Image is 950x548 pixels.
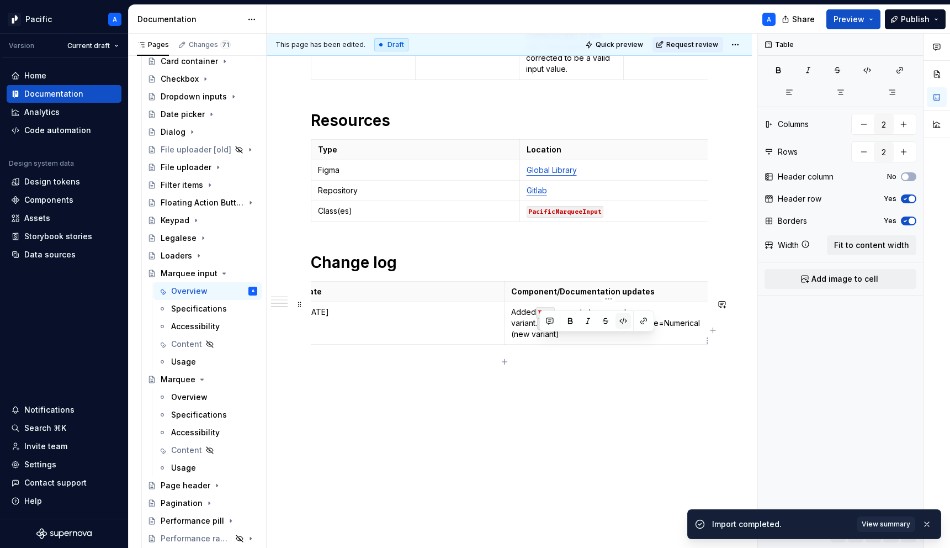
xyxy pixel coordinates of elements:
[827,235,916,255] button: Fit to content width
[2,7,126,31] button: PacificA
[143,106,262,123] a: Date picker
[885,9,946,29] button: Publish
[143,176,262,194] a: Filter items
[24,70,46,81] div: Home
[67,41,110,50] span: Current draft
[137,40,169,49] div: Pages
[24,88,83,99] div: Documentation
[153,459,262,477] a: Usage
[24,107,60,118] div: Analytics
[7,438,121,455] a: Invite team
[275,40,365,49] span: This page has been edited.
[252,286,254,297] div: A
[24,231,92,242] div: Storybook stories
[189,40,231,49] div: Changes
[24,441,67,452] div: Invite team
[153,424,262,441] a: Accessibility
[776,9,822,29] button: Share
[161,56,218,67] div: Card container
[24,249,76,260] div: Data sources
[24,477,87,488] div: Contact support
[778,240,799,251] div: Width
[311,110,708,130] h1: Resources
[778,171,834,182] div: Header column
[161,250,192,261] div: Loaders
[7,103,121,121] a: Analytics
[582,37,648,52] button: Quick preview
[834,240,909,251] span: Fit to content width
[143,477,262,494] a: Page header
[143,212,262,229] a: Keypad
[7,173,121,191] a: Design tokens
[143,194,262,212] a: Floating Action Button (FAB)
[527,165,577,175] a: Global Library
[161,533,232,544] div: Performance range
[511,307,706,340] p: Added property to support new variant. or Type=Numerical (new variant)
[143,88,262,106] a: Dropdown inputs
[171,445,202,456] div: Content
[62,38,124,54] button: Current draft
[826,9,880,29] button: Preview
[778,193,821,204] div: Header row
[887,172,896,181] label: No
[303,286,497,297] p: Date
[811,273,878,284] span: Add image to cell
[161,233,197,244] div: Legalese
[712,519,850,530] div: Import completed.
[161,109,205,120] div: Date picker
[778,119,809,130] div: Columns
[137,14,242,25] div: Documentation
[171,409,227,420] div: Specifications
[220,40,231,49] span: 71
[153,406,262,424] a: Specifications
[778,215,807,226] div: Borders
[24,496,42,507] div: Help
[143,52,262,70] a: Card container
[834,14,864,25] span: Preview
[171,339,202,350] div: Content
[792,14,815,25] span: Share
[862,520,910,529] span: View summary
[24,213,50,224] div: Assets
[161,215,189,226] div: Keypad
[161,162,211,173] div: File uploader
[161,91,227,102] div: Dropdown inputs
[8,13,21,26] img: 8d0dbd7b-a897-4c39-8ca0-62fbda938e11.png
[7,419,121,437] button: Search ⌘K
[24,194,73,205] div: Components
[171,303,227,314] div: Specifications
[153,388,262,406] a: Overview
[143,494,262,512] a: Pagination
[171,427,220,438] div: Accessibility
[318,165,513,176] p: Figma
[536,307,555,319] code: Type
[143,70,262,88] a: Checkbox
[857,517,915,532] button: View summary
[9,41,34,50] div: Version
[901,14,930,25] span: Publish
[318,185,513,196] p: Repository
[7,191,121,209] a: Components
[171,286,208,297] div: Overview
[153,335,262,353] a: Content
[7,492,121,510] button: Help
[24,423,66,434] div: Search ⌘K
[9,159,74,168] div: Design system data
[143,512,262,530] a: Performance pill
[36,528,92,539] svg: Supernova Logo
[884,217,896,225] label: Yes
[7,456,121,473] a: Settings
[7,85,121,103] a: Documentation
[7,228,121,245] a: Storybook stories
[511,286,706,297] p: Component/Documentation updates
[666,40,718,49] span: Request review
[153,353,262,371] a: Usage
[884,194,896,203] label: Yes
[171,321,220,332] div: Accessibility
[537,318,629,330] code: Type=Currency (Default)
[113,15,117,24] div: A
[318,205,513,217] p: Class(es)
[153,441,262,459] a: Content
[143,265,262,282] a: Marquee input
[161,498,203,509] div: Pagination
